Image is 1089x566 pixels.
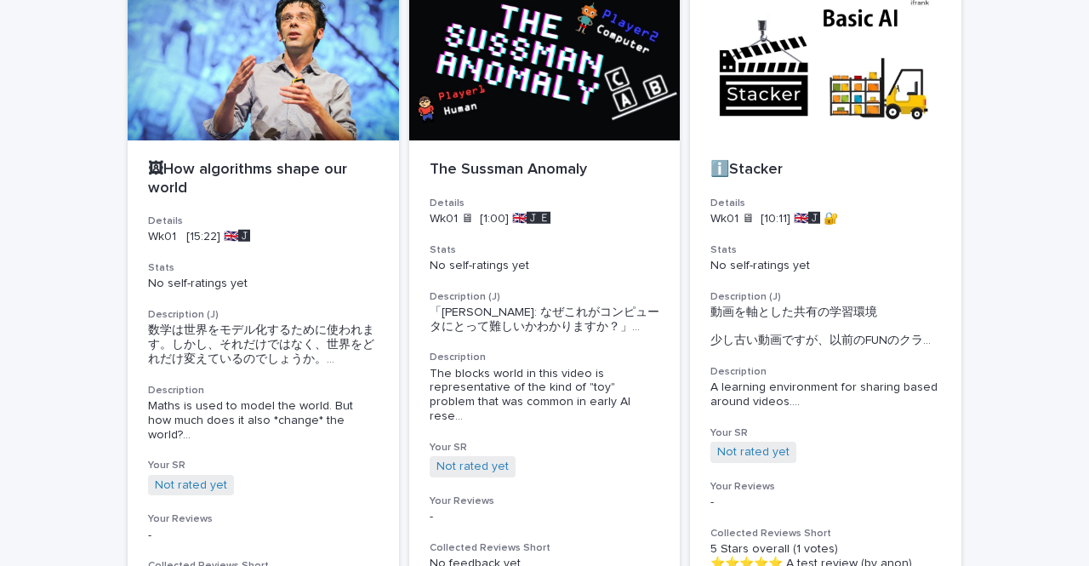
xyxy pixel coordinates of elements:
p: Wk01 🖥 [1:00] 🇬🇧🅹️🅴️ [430,212,660,226]
h3: Description [148,384,379,397]
h3: Collected Reviews Short [430,541,660,555]
h3: Stats [710,243,941,257]
h3: Details [430,197,660,210]
h3: Description [430,351,660,364]
span: Maths is used to model the world. But how much does it also *change* the world? ... [148,399,379,442]
p: 🖼How algorithms shape our world [148,161,379,197]
a: Not rated yet [155,478,227,493]
span: The blocks world in this video is representative of the kind of "toy" problem that was common in ... [430,367,660,424]
p: - [710,495,941,510]
div: Maths is used to model the world. But how much does it also *change* the world? You will hear the... [148,399,379,442]
p: Wk01 🖥 [10:11] 🇬🇧🅹️ 🔐 [710,212,941,226]
p: No self-ratings yet [148,277,379,291]
p: Wk01 [15:22] 🇬🇧🅹️ [148,230,379,244]
p: No self-ratings yet [710,259,941,273]
p: - [430,510,660,524]
h3: Your Reviews [148,512,379,526]
h3: Details [148,214,379,228]
div: A learning environment for sharing based around videos. The video is a little old, and you can se... [710,380,941,409]
div: 「サスマン・アノマリー: なぜこれがコンピュータにとって難しいかわかりますか？」 この動画に登場するブロックの世界は、初期のAI研究でよく見られた「おもちゃ」のように身近な問題の代表です。 サス... [430,306,660,334]
span: 「[PERSON_NAME]: なぜこれがコンピュータにとって難しいかわかりますか？」 ... [430,306,660,334]
h3: Your Reviews [430,495,660,508]
a: Not rated yet [717,445,790,460]
a: Not rated yet [436,460,509,474]
p: No self-ratings yet [430,259,660,273]
h3: Your SR [710,426,941,440]
h3: Your SR [148,459,379,472]
h3: Description (J) [710,290,941,304]
h3: Description [710,365,941,379]
span: 動画を軸とした共有の学習環境 少し古い動画ですが、以前のFUNのクラ ... [710,306,941,348]
h3: Stats [430,243,660,257]
p: - [148,529,379,543]
h3: Your SR [430,441,660,455]
h3: Description (J) [430,290,660,304]
h3: Stats [148,261,379,275]
span: 数学は世界をモデル化するために使われます。しかし、それだけではなく、世界をどれだけ変えているのでしょうか。 ... [148,323,379,366]
div: 数学は世界をモデル化するために使われます。しかし、それだけではなく、世界をどれだけ変えているのでしょうか。 ブラックボックス」という言葉を耳にすることがありますが、これは実際には理解できない方法... [148,323,379,366]
h3: Details [710,197,941,210]
div: 動画を軸とした共有の学習環境 少し古い動画ですが、以前のFUNのクラスシステム「manaba」をご覧いただけます。 0:00 Stackerを用いる理由 0:52 講義の検索方法 1:09 学習... [710,306,941,348]
p: The Sussman Anomaly [430,161,660,180]
h3: Your Reviews [710,480,941,494]
h3: Collected Reviews Short [710,527,941,540]
h3: Description (J) [148,308,379,322]
p: ℹ️Stacker [710,161,941,180]
span: A learning environment for sharing based around videos. ... [710,380,941,409]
